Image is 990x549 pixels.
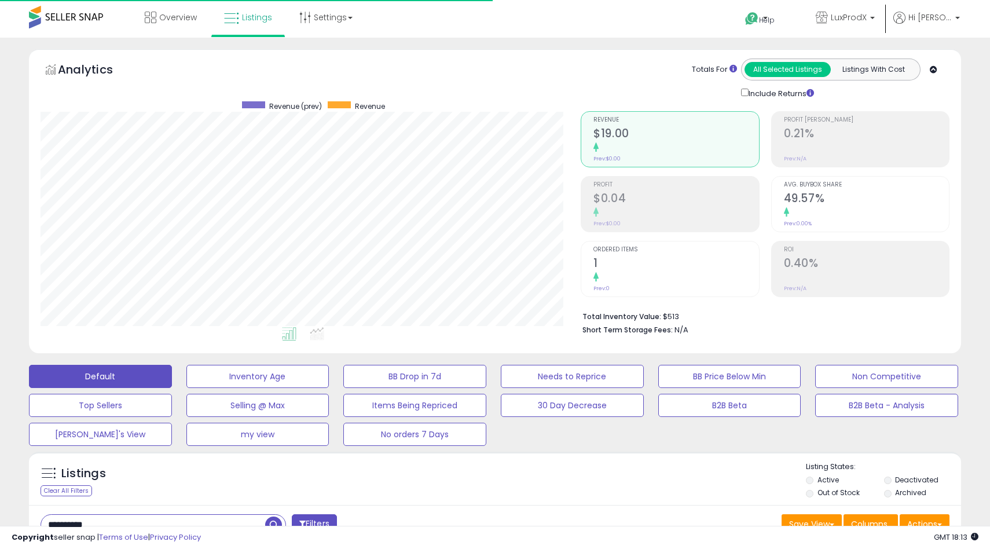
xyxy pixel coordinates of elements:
button: Non Competitive [815,365,958,388]
span: LuxProdX [831,12,867,23]
button: Save View [782,514,842,534]
h2: 1 [593,257,758,272]
span: Help [759,15,775,25]
button: 30 Day Decrease [501,394,644,417]
a: Terms of Use [99,532,148,543]
span: Columns [851,518,888,530]
button: Actions [900,514,949,534]
a: Help [736,3,797,38]
span: Avg. Buybox Share [784,182,949,188]
small: Prev: $0.00 [593,155,621,162]
button: BB Drop in 7d [343,365,486,388]
label: Active [817,475,839,485]
h2: 0.40% [784,257,949,272]
button: No orders 7 Days [343,423,486,446]
button: Default [29,365,172,388]
span: Revenue [355,101,385,111]
i: Get Help [745,12,759,26]
p: Listing States: [806,462,960,473]
label: Archived [895,488,926,497]
button: Needs to Reprice [501,365,644,388]
span: 2025-08-14 18:13 GMT [934,532,978,543]
span: Listings [242,12,272,23]
span: N/A [674,324,688,335]
h2: $19.00 [593,127,758,142]
small: Prev: N/A [784,285,806,292]
span: Profit [PERSON_NAME] [784,117,949,123]
h2: 0.21% [784,127,949,142]
div: Clear All Filters [41,485,92,496]
h2: 49.57% [784,192,949,207]
span: ROI [784,247,949,253]
li: $513 [582,309,941,323]
span: Ordered Items [593,247,758,253]
button: my view [186,423,329,446]
strong: Copyright [12,532,54,543]
button: Columns [844,514,898,534]
h2: $0.04 [593,192,758,207]
button: Items Being Repriced [343,394,486,417]
h5: Listings [61,466,106,482]
h5: Analytics [58,61,135,80]
div: Totals For [692,64,737,75]
label: Deactivated [895,475,938,485]
span: Hi [PERSON_NAME] [908,12,952,23]
span: Revenue (prev) [269,101,322,111]
small: Prev: 0 [593,285,610,292]
small: Prev: $0.00 [593,220,621,227]
div: Include Returns [732,86,828,100]
span: Profit [593,182,758,188]
label: Out of Stock [817,488,860,497]
button: Selling @ Max [186,394,329,417]
button: Inventory Age [186,365,329,388]
a: Privacy Policy [150,532,201,543]
button: Filters [292,514,337,535]
a: Hi [PERSON_NAME] [893,12,960,38]
button: B2B Beta - Analysis [815,394,958,417]
button: Top Sellers [29,394,172,417]
b: Total Inventory Value: [582,312,661,321]
span: Revenue [593,117,758,123]
div: seller snap | | [12,532,201,543]
button: B2B Beta [658,394,801,417]
span: Overview [159,12,197,23]
small: Prev: 0.00% [784,220,812,227]
button: Listings With Cost [830,62,916,77]
b: Short Term Storage Fees: [582,325,673,335]
button: All Selected Listings [745,62,831,77]
small: Prev: N/A [784,155,806,162]
button: BB Price Below Min [658,365,801,388]
button: [PERSON_NAME]'s View [29,423,172,446]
